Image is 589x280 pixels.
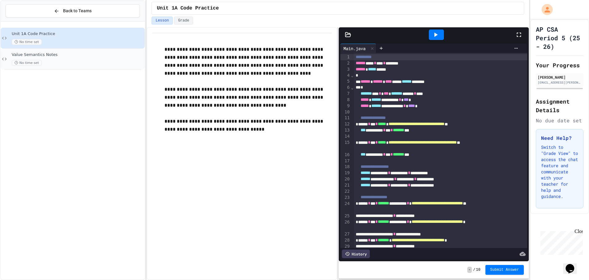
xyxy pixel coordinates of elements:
button: Back to Teams [6,4,140,18]
div: Main.java [340,45,369,52]
span: No time set [12,39,42,45]
span: / [473,267,475,272]
h2: Assignment Details [536,97,583,114]
p: Switch to "Grade View" to access the chat feature and communicate with your teacher for help and ... [541,144,578,199]
div: 17 [340,158,350,164]
div: 22 [340,188,350,195]
span: Fold line [351,73,354,78]
iframe: chat widget [538,229,583,255]
div: 10 [340,109,350,115]
div: 20 [340,176,350,182]
span: Submit Answer [490,267,519,272]
div: Main.java [340,44,376,53]
div: 3 [340,66,350,73]
span: Unit 1A Code Practice [157,5,219,12]
div: 12 [340,121,350,127]
span: Back to Teams [63,8,92,14]
button: Submit Answer [485,265,524,275]
div: 15 [340,140,350,152]
div: 5 [340,78,350,85]
div: 16 [340,152,350,158]
div: 1 [340,54,350,60]
div: 6 [340,85,350,91]
div: 24 [340,201,350,213]
div: 11 [340,115,350,121]
div: 27 [340,231,350,237]
span: No time set [12,60,42,66]
span: Value Semantics Notes [12,52,144,57]
div: 8 [340,97,350,103]
button: Lesson [152,17,173,25]
div: Chat with us now!Close [2,2,42,39]
div: My Account [535,2,554,17]
div: History [342,250,370,258]
div: 19 [340,170,350,176]
h1: AP CSA Period 5 (25 - 26) [536,25,583,51]
div: 21 [340,182,350,188]
div: 13 [340,127,350,133]
span: 10 [476,267,480,272]
iframe: chat widget [563,255,583,274]
span: Unit 1A Code Practice [12,31,144,37]
div: 28 [340,237,350,243]
div: 18 [340,164,350,170]
div: 7 [340,91,350,97]
h3: Need Help? [541,134,578,142]
div: 2 [340,60,350,66]
h2: Your Progress [536,61,583,69]
button: Grade [174,17,193,25]
span: - [467,267,472,273]
span: Fold line [351,85,354,90]
div: 26 [340,219,350,231]
div: [EMAIL_ADDRESS][PERSON_NAME][DOMAIN_NAME] [538,80,582,85]
div: No due date set [536,117,583,124]
div: 14 [340,133,350,140]
div: 23 [340,195,350,201]
div: 4 [340,73,350,79]
div: [PERSON_NAME] [538,74,582,80]
div: 25 [340,213,350,219]
div: 9 [340,103,350,109]
div: 29 [340,243,350,250]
